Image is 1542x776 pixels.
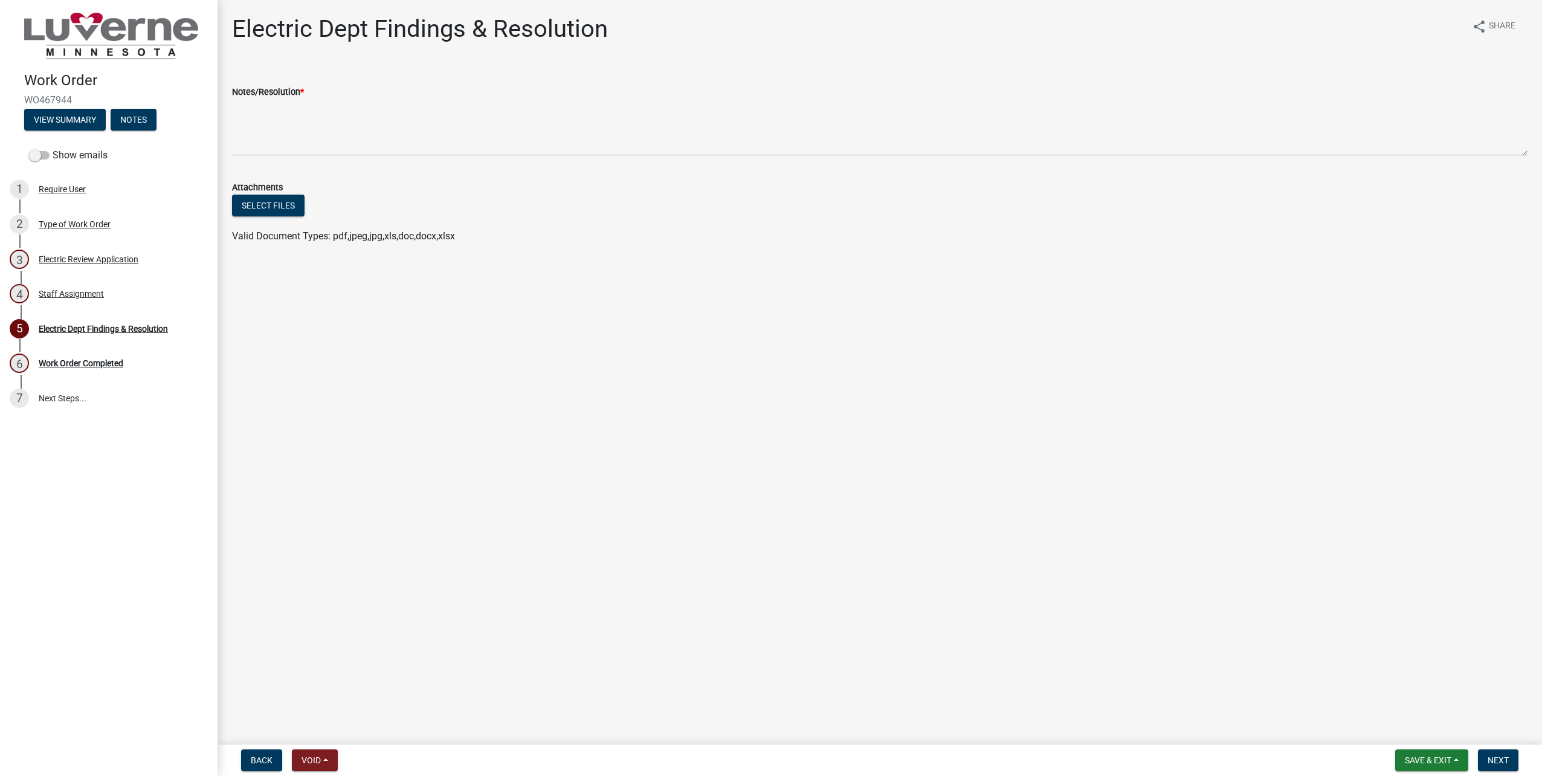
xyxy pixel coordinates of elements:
[39,325,168,333] div: Electric Dept Findings & Resolution
[232,230,455,242] span: Valid Document Types: pdf,jpeg,jpg,xls,doc,docx,xlsx
[251,755,273,765] span: Back
[29,148,108,163] label: Show emails
[24,13,198,59] img: City of Luverne, Minnesota
[39,359,123,367] div: Work Order Completed
[10,354,29,373] div: 6
[232,184,283,192] label: Attachments
[111,115,156,125] wm-modal-confirm: Notes
[10,215,29,234] div: 2
[24,94,193,106] span: WO467944
[24,115,106,125] wm-modal-confirm: Summary
[232,15,608,44] h1: Electric Dept Findings & Resolution
[1395,749,1468,771] button: Save & Exit
[1478,749,1518,771] button: Next
[232,88,304,97] label: Notes/Resolution
[39,289,104,298] div: Staff Assignment
[24,109,106,131] button: View Summary
[1462,15,1525,38] button: shareShare
[111,109,156,131] button: Notes
[1405,755,1451,765] span: Save & Exit
[39,255,138,264] div: Electric Review Application
[39,185,86,193] div: Require User
[10,389,29,408] div: 7
[39,220,111,228] div: Type of Work Order
[1489,19,1515,34] span: Share
[1472,19,1486,34] i: share
[1488,755,1509,765] span: Next
[241,749,282,771] button: Back
[10,284,29,303] div: 4
[10,319,29,338] div: 5
[10,250,29,269] div: 3
[10,179,29,199] div: 1
[292,749,338,771] button: Void
[232,195,305,216] button: Select files
[302,755,321,765] span: Void
[24,72,208,89] h4: Work Order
